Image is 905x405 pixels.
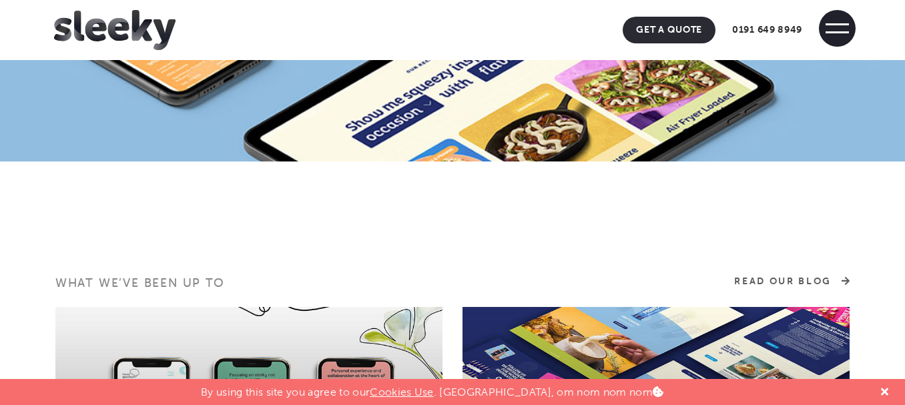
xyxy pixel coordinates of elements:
h3: What we’ve been up to [55,275,442,307]
a: 0191 649 8949 [719,17,816,43]
a: Get A Quote [623,17,715,43]
img: Sleeky Web Design Newcastle [54,10,176,50]
a: Cookies Use [370,386,434,398]
p: By using this site you agree to our . [GEOGRAPHIC_DATA], om nom nom nom [201,379,663,398]
a: Read Our Blog [734,275,850,288]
